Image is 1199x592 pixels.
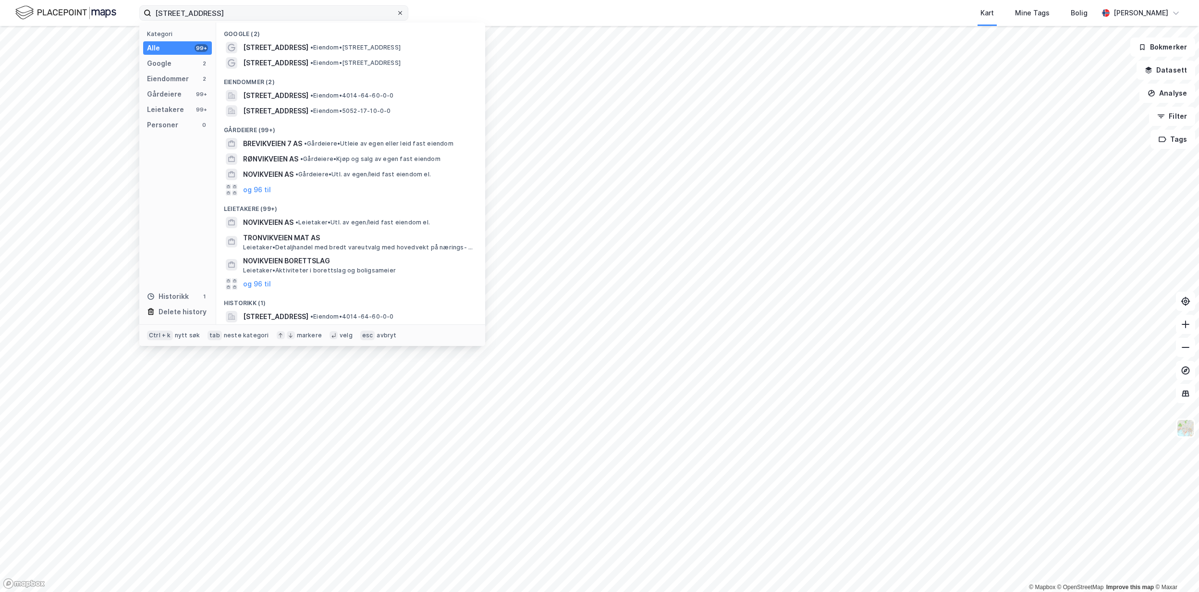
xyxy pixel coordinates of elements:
a: Mapbox homepage [3,578,45,589]
span: RØNVIKVEIEN AS [243,153,298,165]
div: Kategori [147,30,212,37]
div: Google [147,58,171,69]
div: 99+ [195,44,208,52]
span: Eiendom • 4014-64-60-0-0 [310,313,394,321]
span: Eiendom • 4014-64-60-0-0 [310,92,394,99]
div: Kontrollprogram for chat [1151,546,1199,592]
div: tab [208,331,222,340]
div: Personer [147,119,178,131]
span: NOVIKVEIEN AS [243,169,294,180]
div: 2 [200,75,208,83]
span: Gårdeiere • Utleie av egen eller leid fast eiendom [304,140,453,148]
div: Google (2) [216,23,485,40]
button: Filter [1149,107,1195,126]
a: Improve this map [1106,584,1154,591]
div: 99+ [195,106,208,113]
div: markere [297,332,322,339]
span: Leietaker • Utl. av egen/leid fast eiendom el. [295,219,430,226]
div: Ctrl + k [147,331,173,340]
span: • [310,44,313,51]
button: Bokmerker [1130,37,1195,57]
span: BREVIKVEIEN 7 AS [243,138,302,149]
button: Datasett [1137,61,1195,80]
div: Bolig [1071,7,1088,19]
img: logo.f888ab2527a4732fd821a326f86c7f29.svg [15,4,116,21]
div: neste kategori [224,332,269,339]
div: 2 [200,60,208,67]
span: • [295,219,298,226]
div: Eiendommer (2) [216,71,485,88]
button: Analyse [1139,84,1195,103]
div: Leietakere [147,104,184,115]
div: esc [360,331,375,340]
div: Historikk [147,291,189,302]
button: Tags [1150,130,1195,149]
div: avbryt [377,332,396,339]
div: 99+ [195,90,208,98]
span: • [310,313,313,320]
span: • [310,59,313,66]
div: [PERSON_NAME] [1113,7,1168,19]
div: velg [340,332,353,339]
iframe: Chat Widget [1151,546,1199,592]
span: [STREET_ADDRESS] [243,105,308,117]
input: Søk på adresse, matrikkel, gårdeiere, leietakere eller personer [151,6,396,20]
button: og 96 til [243,278,271,290]
div: 0 [200,121,208,129]
div: Eiendommer [147,73,189,85]
span: Leietaker • Detaljhandel med bredt vareutvalg med hovedvekt på nærings- og nytelsesmidler [243,244,476,251]
span: Gårdeiere • Utl. av egen/leid fast eiendom el. [295,171,431,178]
span: Eiendom • 5052-17-10-0-0 [310,107,391,115]
a: Mapbox [1029,584,1055,591]
div: Gårdeiere [147,88,182,100]
span: Eiendom • [STREET_ADDRESS] [310,44,401,51]
button: og 96 til [243,184,271,196]
span: Leietaker • Aktiviteter i borettslag og boligsameier [243,267,396,274]
span: NOVIKVEIEN BORETTSLAG [243,255,474,267]
span: [STREET_ADDRESS] [243,42,308,53]
div: Gårdeiere (99+) [216,119,485,136]
span: NOVIKVEIEN AS [243,217,294,228]
span: TRONVIKVEIEN MAT AS [243,232,474,244]
div: Alle [147,42,160,54]
div: Historikk (1) [216,292,485,309]
span: • [310,107,313,114]
div: nytt søk [175,332,200,339]
div: Mine Tags [1015,7,1050,19]
div: Delete history [159,306,207,318]
span: Eiendom • [STREET_ADDRESS] [310,59,401,67]
img: Z [1176,419,1195,437]
span: • [295,171,298,178]
div: Kart [980,7,994,19]
div: 1 [200,293,208,300]
span: [STREET_ADDRESS] [243,90,308,101]
span: • [310,92,313,99]
span: [STREET_ADDRESS] [243,311,308,322]
span: • [304,140,307,147]
a: OpenStreetMap [1057,584,1104,591]
span: [STREET_ADDRESS] [243,57,308,69]
div: Leietakere (99+) [216,197,485,215]
span: • [300,155,303,162]
span: Gårdeiere • Kjøp og salg av egen fast eiendom [300,155,440,163]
